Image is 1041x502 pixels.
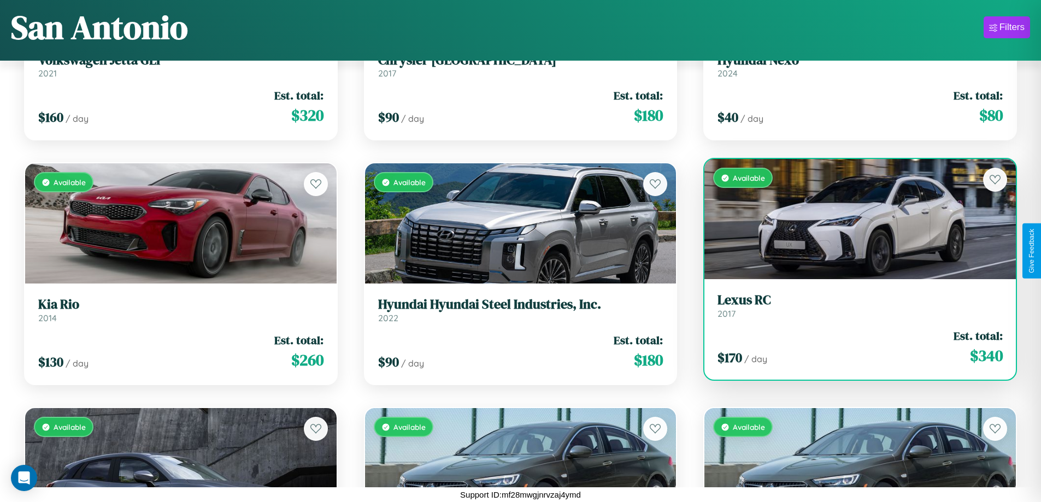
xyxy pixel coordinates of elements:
span: Est. total: [954,328,1003,344]
span: / day [744,353,767,364]
span: / day [66,358,89,369]
div: Open Intercom Messenger [11,465,37,491]
a: Kia Rio2014 [38,297,324,323]
span: 2022 [378,312,398,323]
span: / day [66,113,89,124]
span: / day [401,113,424,124]
span: $ 90 [378,353,399,371]
a: Hyundai Hyundai Steel Industries, Inc.2022 [378,297,663,323]
span: $ 260 [291,349,324,371]
a: Lexus RC2017 [717,292,1003,319]
span: Est. total: [954,87,1003,103]
span: Est. total: [614,332,663,348]
span: 2021 [38,68,57,79]
h3: Chrysler [GEOGRAPHIC_DATA] [378,52,663,68]
h1: San Antonio [11,5,188,50]
span: 2024 [717,68,738,79]
span: 2014 [38,312,57,323]
span: $ 180 [634,349,663,371]
span: $ 90 [378,108,399,126]
div: Give Feedback [1028,229,1036,273]
span: Available [393,422,426,432]
span: / day [401,358,424,369]
p: Support ID: mf28mwgjnrvzaj4ymd [460,487,581,502]
span: Available [393,178,426,187]
span: $ 130 [38,353,63,371]
span: / day [740,113,763,124]
span: $ 170 [717,349,742,367]
h3: Lexus RC [717,292,1003,308]
span: Available [733,422,765,432]
span: $ 320 [291,104,324,126]
span: Est. total: [274,87,324,103]
span: Available [54,178,86,187]
span: $ 80 [979,104,1003,126]
div: Filters [999,22,1025,33]
a: Volkswagen Jetta GLI2021 [38,52,324,79]
a: Hyundai Nexo2024 [717,52,1003,79]
a: Chrysler [GEOGRAPHIC_DATA]2017 [378,52,663,79]
span: $ 160 [38,108,63,126]
h3: Kia Rio [38,297,324,312]
button: Filters [984,16,1030,38]
span: Est. total: [614,87,663,103]
span: Available [54,422,86,432]
span: $ 40 [717,108,738,126]
span: 2017 [717,308,736,319]
span: $ 180 [634,104,663,126]
span: Est. total: [274,332,324,348]
span: $ 340 [970,345,1003,367]
h3: Hyundai Hyundai Steel Industries, Inc. [378,297,663,312]
span: Available [733,173,765,182]
span: 2017 [378,68,396,79]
